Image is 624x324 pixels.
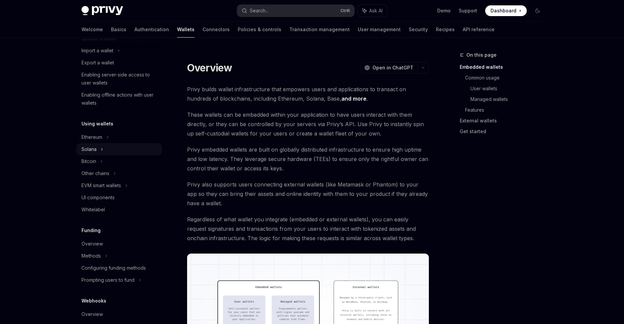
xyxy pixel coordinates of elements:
[532,5,543,16] button: Toggle dark mode
[373,64,413,71] span: Open in ChatGPT
[134,21,169,38] a: Authentication
[111,21,126,38] a: Basics
[81,71,158,87] div: Enabling server-side access to user wallets
[470,83,548,94] a: User wallets
[187,215,429,243] span: Regardless of what wallet you integrate (embedded or external wallets), you can easily request si...
[465,105,548,115] a: Features
[459,7,477,14] a: Support
[81,252,101,260] div: Methods
[470,94,548,105] a: Managed wallets
[81,181,121,190] div: EVM smart wallets
[369,7,383,14] span: Ask AI
[81,297,106,305] h5: Webhooks
[340,8,350,13] span: Ctrl K
[81,226,101,234] h5: Funding
[238,21,281,38] a: Policies & controls
[81,145,97,153] div: Solana
[81,47,113,55] div: Import a wallet
[81,169,109,177] div: Other chains
[485,5,527,16] a: Dashboard
[81,276,134,284] div: Prompting users to fund
[76,204,162,216] a: Whitelabel
[76,238,162,250] a: Overview
[187,180,429,208] span: Privy also supports users connecting external wallets (like Metamask or Phantom) to your app so t...
[203,21,230,38] a: Connectors
[409,21,428,38] a: Security
[81,194,115,202] div: UI components
[76,192,162,204] a: UI components
[491,7,516,14] span: Dashboard
[463,21,495,38] a: API reference
[187,85,429,103] span: Privy builds wallet infrastructure that empowers users and applications to transact on hundreds o...
[436,21,455,38] a: Recipes
[81,310,103,318] div: Overview
[81,59,114,67] div: Export a wallet
[81,206,105,214] div: Whitelabel
[81,120,113,128] h5: Using wallets
[187,62,232,74] h1: Overview
[460,62,548,72] a: Embedded wallets
[81,21,103,38] a: Welcome
[358,5,387,17] button: Ask AI
[81,264,146,272] div: Configuring funding methods
[360,62,417,73] button: Open in ChatGPT
[81,133,102,141] div: Ethereum
[460,115,548,126] a: External wallets
[81,6,123,15] img: dark logo
[437,7,451,14] a: Demo
[76,89,162,109] a: Enabling offline actions with user wallets
[177,21,194,38] a: Wallets
[76,69,162,89] a: Enabling server-side access to user wallets
[465,72,548,83] a: Common usage
[460,126,548,137] a: Get started
[187,145,429,173] span: Privy embedded wallets are built on globally distributed infrastructure to ensure high uptime and...
[237,5,354,17] button: Search...CtrlK
[341,95,366,102] a: and more
[81,240,103,248] div: Overview
[466,51,497,59] span: On this page
[358,21,401,38] a: User management
[76,57,162,69] a: Export a wallet
[289,21,350,38] a: Transaction management
[250,7,269,15] div: Search...
[81,157,96,165] div: Bitcoin
[187,110,429,138] span: These wallets can be embedded within your application to have users interact with them directly, ...
[76,308,162,320] a: Overview
[76,262,162,274] a: Configuring funding methods
[81,91,158,107] div: Enabling offline actions with user wallets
